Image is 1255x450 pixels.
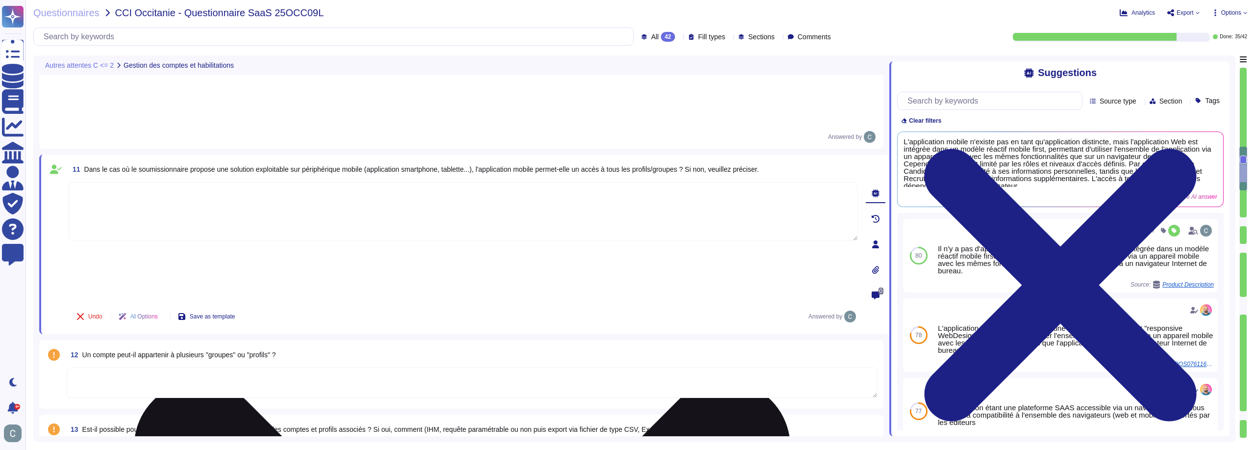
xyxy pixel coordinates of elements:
span: Sections [748,33,775,40]
span: 35 / 42 [1235,34,1247,39]
span: Done: [1220,34,1233,39]
span: CCI Occitanie - Questionnaire SaaS 25OCC09L [115,8,324,18]
span: 0 [878,288,884,294]
button: user [2,423,28,444]
input: Search by keywords [903,92,1082,109]
div: 9+ [14,404,20,410]
span: 80 [915,253,922,259]
span: 77 [915,408,922,414]
span: Dans le cas où le soumissionnaire propose une solution exploitable sur périphérique mobile (appli... [84,165,759,173]
button: Analytics [1120,9,1155,17]
span: All [651,33,659,40]
span: 13 [67,426,78,433]
img: user [1200,384,1212,396]
span: Gestion des comptes et habilitations [124,62,234,69]
span: 12 [67,351,78,358]
img: user [864,131,876,143]
span: Autres attentes C <= 2 [45,62,114,69]
input: Search by keywords [39,28,633,45]
img: user [1200,304,1212,316]
textarea: Il n'y a pas d'application mobile mais l'application Web est intégrée dans un modèle réactif mobi... [69,182,858,241]
span: 78 [915,332,922,338]
span: Answered by [828,134,862,140]
span: Comments [798,33,831,40]
div: 42 [661,32,675,42]
img: user [1200,225,1212,237]
span: Analytics [1131,10,1155,16]
span: Options [1221,10,1241,16]
span: Questionnaires [33,8,100,18]
img: user [844,311,856,322]
span: 11 [69,166,80,173]
img: user [4,424,22,442]
span: Fill types [698,33,725,40]
span: Export [1177,10,1194,16]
